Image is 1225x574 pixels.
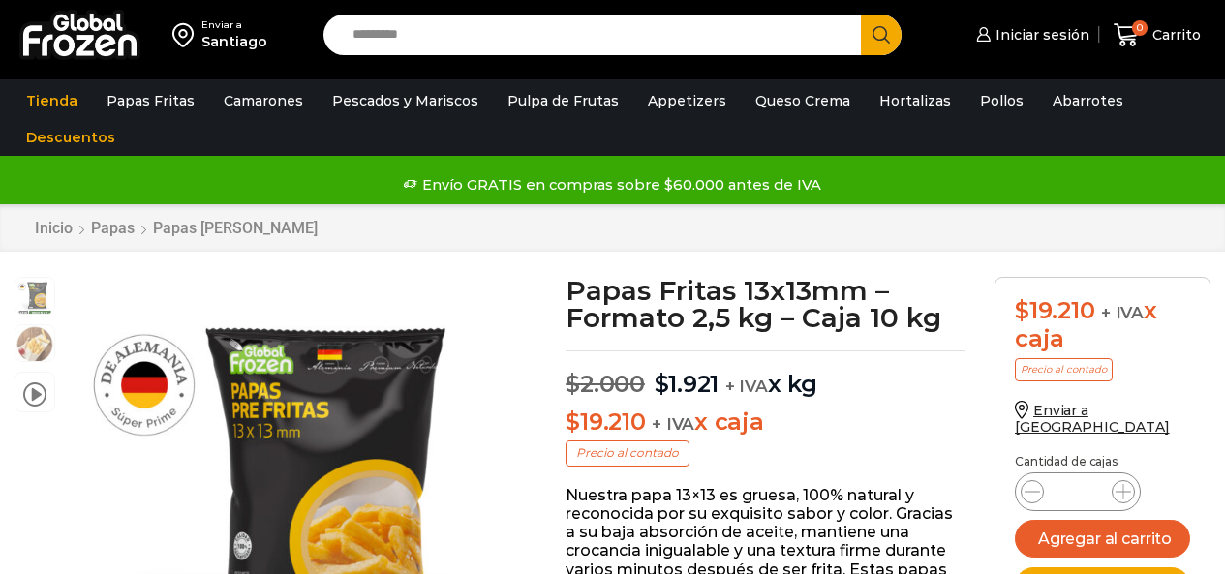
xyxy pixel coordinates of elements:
a: Queso Crema [746,82,860,119]
img: address-field-icon.svg [172,18,201,51]
a: Abarrotes [1043,82,1133,119]
span: $ [566,370,580,398]
input: Product quantity [1059,478,1096,505]
span: + IVA [652,414,694,434]
a: Iniciar sesión [971,15,1089,54]
span: + IVA [725,377,768,396]
a: Papas [90,219,136,237]
p: Cantidad de cajas [1015,455,1190,468]
a: Papas Fritas [97,82,204,119]
span: $ [655,370,669,398]
a: Pollos [970,82,1033,119]
a: Enviar a [GEOGRAPHIC_DATA] [1015,402,1170,436]
bdi: 1.921 [655,370,720,398]
a: Appetizers [638,82,736,119]
span: 13-x-13-2kg [15,278,54,317]
span: Carrito [1148,25,1201,45]
span: 0 [1132,20,1148,36]
a: Tienda [16,82,87,119]
a: Hortalizas [870,82,961,119]
h1: Papas Fritas 13x13mm – Formato 2,5 kg – Caja 10 kg [566,277,965,331]
a: Pulpa de Frutas [498,82,628,119]
span: + IVA [1101,303,1144,322]
button: Agregar al carrito [1015,520,1190,558]
a: Pescados y Mariscos [322,82,488,119]
nav: Breadcrumb [34,219,319,237]
div: Enviar a [201,18,267,32]
a: Papas [PERSON_NAME] [152,219,319,237]
a: Descuentos [16,119,125,156]
div: x caja [1015,297,1190,353]
button: Search button [861,15,902,55]
p: Precio al contado [1015,358,1113,381]
span: 13×13 [15,325,54,364]
bdi: 19.210 [1015,296,1094,324]
a: 0 Carrito [1109,13,1206,58]
bdi: 19.210 [566,408,645,436]
p: x caja [566,408,965,437]
span: $ [1015,296,1029,324]
p: Precio al contado [566,440,689,466]
div: Santiago [201,32,267,51]
span: Iniciar sesión [991,25,1089,45]
a: Camarones [214,82,313,119]
p: x kg [566,350,965,399]
bdi: 2.000 [566,370,645,398]
span: $ [566,408,580,436]
a: Inicio [34,219,74,237]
